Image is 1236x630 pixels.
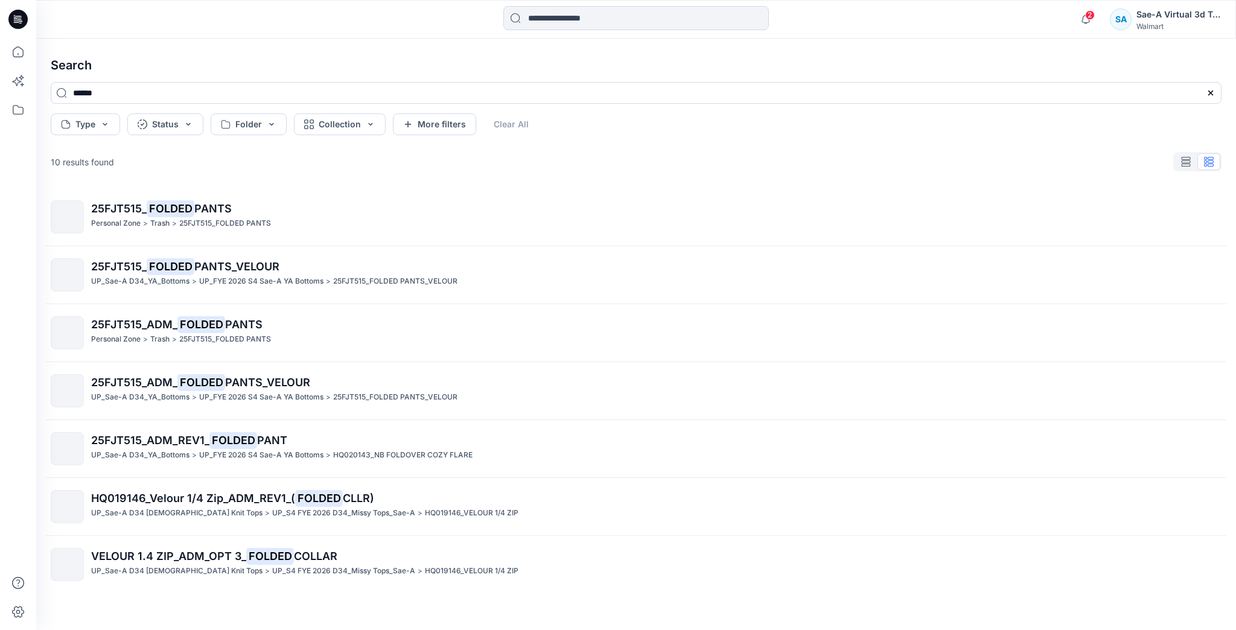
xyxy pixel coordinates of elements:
[43,425,1229,472] a: 25FJT515_ADM_REV1_FOLDEDPANTUP_Sae-A D34_YA_Bottoms>UP_FYE 2026 S4 Sae-A YA Bottoms>HQ020143_NB F...
[333,391,457,404] p: 25FJT515_FOLDED PANTS_VELOUR
[91,217,141,230] p: Personal Zone
[177,316,225,332] mark: FOLDED
[91,550,246,562] span: VELOUR 1.4 ZIP_ADM_OPT 3_
[43,309,1229,357] a: 25FJT515_ADM_FOLDEDPANTSPersonal Zone>Trash>25FJT515_FOLDED PANTS
[425,565,518,577] p: HQ019146_VELOUR 1/4 ZIP
[91,492,295,504] span: HQ019146_Velour 1/4 Zip_ADM_REV1_(
[91,565,263,577] p: UP_Sae-A D34 Ladies Knit Tops
[294,550,337,562] span: COLLAR
[43,367,1229,415] a: 25FJT515_ADM_FOLDEDPANTS_VELOURUP_Sae-A D34_YA_Bottoms>UP_FYE 2026 S4 Sae-A YA Bottoms>25FJT515_F...
[43,541,1229,588] a: VELOUR 1.4 ZIP_ADM_OPT 3_FOLDEDCOLLARUP_Sae-A D34 [DEMOGRAPHIC_DATA] Knit Tops>UP_S4 FYE 2026 D34...
[172,333,177,346] p: >
[91,318,177,331] span: 25FJT515_ADM_
[91,333,141,346] p: Personal Zone
[192,275,197,288] p: >
[225,318,263,331] span: PANTS
[43,483,1229,530] a: HQ019146_Velour 1/4 Zip_ADM_REV1_(FOLDEDCLLR)UP_Sae-A D34 [DEMOGRAPHIC_DATA] Knit Tops>UP_S4 FYE ...
[425,507,518,520] p: HQ019146_VELOUR 1/4 ZIP
[418,565,422,577] p: >
[1136,7,1221,22] div: Sae-A Virtual 3d Team
[343,492,374,504] span: CLLR)
[91,376,177,389] span: 25FJT515_ADM_
[265,507,270,520] p: >
[41,48,1231,82] h4: Search
[211,113,287,135] button: Folder
[91,507,263,520] p: UP_Sae-A D34 Ladies Knit Tops
[418,507,422,520] p: >
[194,202,232,215] span: PANTS
[91,434,209,447] span: 25FJT515_ADM_REV1_
[326,449,331,462] p: >
[43,251,1229,299] a: 25FJT515_FOLDEDPANTS_VELOURUP_Sae-A D34_YA_Bottoms>UP_FYE 2026 S4 Sae-A YA Bottoms>25FJT515_FOLDE...
[199,391,323,404] p: UP_FYE 2026 S4 Sae-A YA Bottoms
[91,275,190,288] p: UP_Sae-A D34_YA_Bottoms
[91,449,190,462] p: UP_Sae-A D34_YA_Bottoms
[91,391,190,404] p: UP_Sae-A D34_YA_Bottoms
[1136,22,1221,31] div: Walmart
[91,260,147,273] span: 25FJT515_
[150,333,170,346] p: Trash
[43,193,1229,241] a: 25FJT515_FOLDEDPANTSPersonal Zone>Trash>25FJT515_FOLDED PANTS
[295,489,343,506] mark: FOLDED
[179,217,271,230] p: 25FJT515_FOLDED PANTS
[333,449,473,462] p: HQ020143_NB FOLDOVER COZY FLARE
[294,113,386,135] button: Collection
[194,260,279,273] span: PANTS_VELOUR
[393,113,476,135] button: More filters
[225,376,310,389] span: PANTS_VELOUR
[147,258,194,275] mark: FOLDED
[209,431,257,448] mark: FOLDED
[143,217,148,230] p: >
[179,333,271,346] p: 25FJT515_FOLDED PANTS
[192,391,197,404] p: >
[272,507,415,520] p: UP_S4 FYE 2026 D34_Missy Tops_Sae-A
[192,449,197,462] p: >
[147,200,194,217] mark: FOLDED
[246,547,294,564] mark: FOLDED
[150,217,170,230] p: Trash
[143,333,148,346] p: >
[172,217,177,230] p: >
[1085,10,1095,20] span: 2
[177,374,225,390] mark: FOLDED
[272,565,415,577] p: UP_S4 FYE 2026 D34_Missy Tops_Sae-A
[51,156,114,168] p: 10 results found
[91,202,147,215] span: 25FJT515_
[265,565,270,577] p: >
[257,434,287,447] span: PANT
[326,275,331,288] p: >
[199,449,323,462] p: UP_FYE 2026 S4 Sae-A YA Bottoms
[1110,8,1132,30] div: SA
[326,391,331,404] p: >
[127,113,203,135] button: Status
[199,275,323,288] p: UP_FYE 2026 S4 Sae-A YA Bottoms
[51,113,120,135] button: Type
[333,275,457,288] p: 25FJT515_FOLDED PANTS_VELOUR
